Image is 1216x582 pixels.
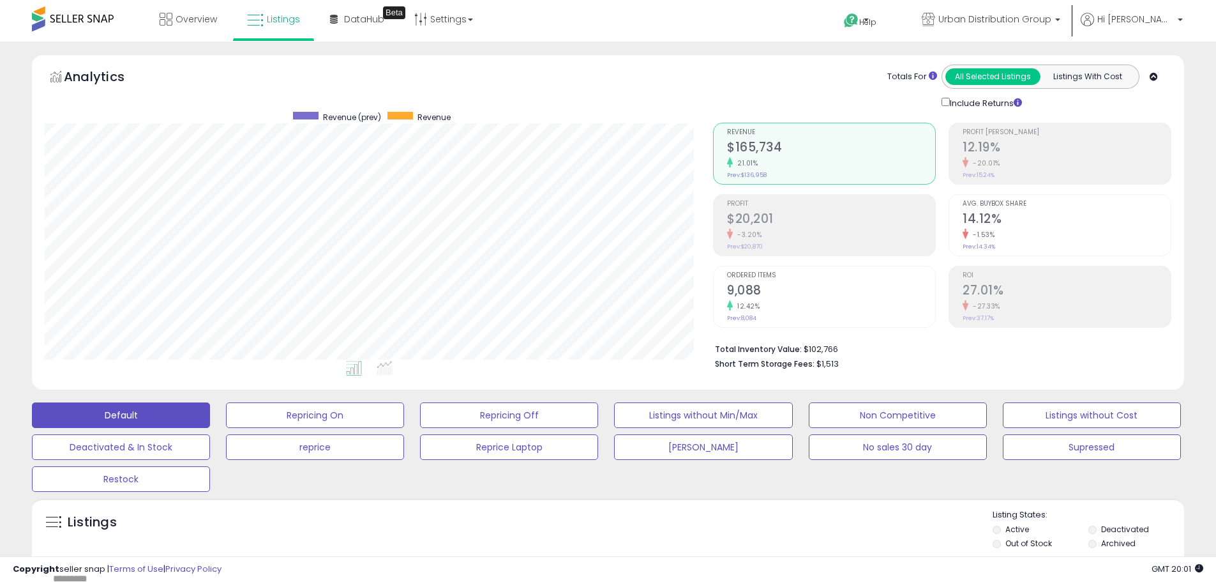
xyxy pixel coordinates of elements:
[1005,524,1029,535] label: Active
[938,13,1051,26] span: Urban Distribution Group
[715,344,802,355] b: Total Inventory Value:
[109,563,163,575] a: Terms of Use
[963,272,1171,279] span: ROI
[1101,538,1136,549] label: Archived
[614,434,792,460] button: [PERSON_NAME]
[32,434,210,460] button: Deactivated & In Stock
[383,6,405,19] div: Tooltip anchor
[64,68,149,89] h5: Analytics
[165,563,221,575] a: Privacy Policy
[733,158,758,168] small: 21.01%
[727,272,935,279] span: Ordered Items
[1040,68,1135,85] button: Listings With Cost
[1005,538,1052,549] label: Out of Stock
[963,201,1171,208] span: Avg. Buybox Share
[1003,434,1181,460] button: Supressed
[963,211,1171,229] h2: 14.12%
[963,129,1171,136] span: Profit [PERSON_NAME]
[834,3,901,42] a: Help
[1081,13,1183,42] a: Hi [PERSON_NAME]
[887,71,937,83] div: Totals For
[727,283,935,300] h2: 9,088
[727,171,767,179] small: Prev: $136,958
[963,243,995,250] small: Prev: 14.34%
[267,13,300,26] span: Listings
[727,201,935,208] span: Profit
[176,13,217,26] span: Overview
[968,230,995,240] small: -1.53%
[727,243,763,250] small: Prev: $20,870
[715,358,814,369] b: Short Term Storage Fees:
[1003,402,1181,428] button: Listings without Cost
[1152,563,1203,575] span: 2025-10-14 20:01 GMT
[727,314,756,322] small: Prev: 8,084
[843,13,859,29] i: Get Help
[932,95,1037,110] div: Include Returns
[963,283,1171,300] h2: 27.01%
[420,402,598,428] button: Repricing Off
[993,509,1184,521] p: Listing States:
[727,129,935,136] span: Revenue
[226,434,404,460] button: reprice
[809,434,987,460] button: No sales 30 day
[733,230,762,240] small: -3.20%
[859,17,876,27] span: Help
[963,314,994,322] small: Prev: 37.17%
[13,563,221,576] div: seller snap | |
[715,341,1162,356] li: $102,766
[963,140,1171,157] h2: 12.19%
[1097,13,1174,26] span: Hi [PERSON_NAME]
[816,358,839,370] span: $1,513
[32,402,210,428] button: Default
[417,112,451,123] span: Revenue
[727,211,935,229] h2: $20,201
[68,514,117,532] h5: Listings
[614,402,792,428] button: Listings without Min/Max
[32,466,210,492] button: Restock
[344,13,384,26] span: DataHub
[968,158,1000,168] small: -20.01%
[809,402,987,428] button: Non Competitive
[727,140,935,157] h2: $165,734
[323,112,381,123] span: Revenue (prev)
[420,434,598,460] button: Reprice Laptop
[945,68,1040,85] button: All Selected Listings
[13,563,59,575] strong: Copyright
[733,302,760,311] small: 12.42%
[226,402,404,428] button: Repricing On
[963,171,995,179] small: Prev: 15.24%
[1101,524,1149,535] label: Deactivated
[968,302,1000,311] small: -27.33%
